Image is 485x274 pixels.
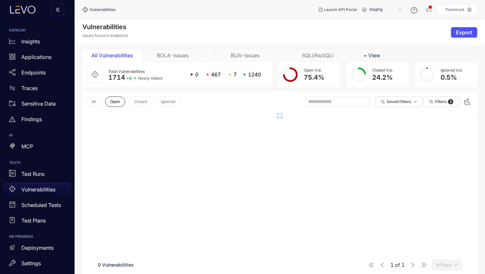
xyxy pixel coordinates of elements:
[451,27,477,38] button: Export
[21,101,56,107] p: Sensitive Data
[21,202,61,208] p: Scheduled Tests
[324,7,357,12] span: Launch API Portal
[21,245,53,251] p: Deployments
[9,85,16,91] span: swap
[372,74,393,81] div: 24.2 %
[98,262,134,268] span: 0 Vulnerabilities
[304,68,324,73] div: Open Vul.
[445,7,465,12] p: Poshmark
[293,52,342,58] div: SQLi/NoSQLi
[4,199,71,214] a: Scheduled Tests
[21,260,41,266] p: Settings
[275,53,280,58] span: more
[423,97,458,107] button: Filters 3
[4,51,71,66] a: Applications
[345,52,356,58] button: remove
[203,53,207,58] span: more
[4,97,71,113] a: Sensitive Data
[82,23,128,31] h4: Vulnerabilities
[105,97,125,107] button: Open
[21,187,55,192] p: Vulnerabilities
[21,54,52,60] p: Applications
[21,116,42,122] p: Findings
[88,52,136,58] div: All Vulnerabilities
[91,99,96,104] span: All
[21,39,40,44] p: Insights
[9,116,16,122] span: warning
[441,74,463,81] div: 0.5 %
[233,72,237,77] span: 7
[108,74,125,81] span: 1714
[456,29,472,35] span: Export
[248,72,261,77] span: 1240
[4,113,71,128] a: Findings
[211,72,221,77] span: 467
[126,76,132,81] span: + 9
[4,257,71,272] a: Settings
[21,85,38,91] p: Traces
[129,97,152,107] button: Closed
[51,3,64,16] button: double-left
[55,7,60,13] span: double-left
[4,66,71,82] a: Endpoints
[348,53,352,58] span: more
[4,183,71,199] a: Vulnerabilities
[4,241,71,257] a: Deployments
[372,68,393,73] div: Closed Vul.
[387,99,411,104] span: Saved Filters
[21,70,46,75] p: Endpoints
[272,52,283,58] button: remove
[369,5,403,15] span: staging
[156,97,180,107] button: Ignored
[4,140,71,156] a: MCP
[304,74,324,81] div: 75.4 %
[9,161,65,165] h6: TESTS
[9,235,65,239] h6: ON PREMISES
[21,143,33,149] p: MCP
[195,72,198,77] span: 0
[313,5,362,15] button: Launch API Portal
[221,52,269,58] div: BUA-Issues
[148,52,197,58] div: BOLA-Issues
[86,97,101,107] button: All
[390,262,405,268] span: of
[375,97,422,107] button: Saved Filtersdown
[435,99,447,104] span: Filters
[82,33,128,38] p: Issues found in endpoints
[9,29,65,32] h6: CATALOG
[138,76,162,81] span: Newly Added
[414,100,417,104] span: down
[21,218,46,223] p: Test Plans
[21,171,44,177] p: Test Runs
[108,69,145,74] span: Total Vulnerabilities
[4,167,71,183] a: Test Runs
[436,260,458,270] span: 5/Page
[199,52,210,58] button: remove
[390,262,394,268] span: 1
[89,7,115,12] span: Vulnerabilities
[4,35,71,51] a: Insights
[4,82,71,97] a: Traces
[441,68,463,73] div: Ignored Vul.
[9,133,65,137] h6: AI
[110,99,120,104] span: Open
[4,214,71,230] a: Test Plans
[448,99,453,104] span: 3
[401,262,405,268] span: 1
[361,49,383,62] button: Add tab
[134,99,147,104] span: Closed
[161,99,175,104] span: Ignored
